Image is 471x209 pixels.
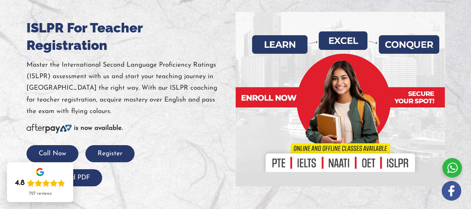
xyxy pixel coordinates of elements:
img: Afterpay-Logo [26,124,72,133]
p: Master the International Second Language Proficiency Ratings (ISLPR) assessment with us and start... [26,59,236,117]
div: 4.8 [15,178,25,188]
img: white-facebook.png [442,181,461,201]
a: Register [85,150,135,157]
b: is now available. [74,125,123,132]
h1: ISLPR For Teacher Registration [26,19,236,54]
div: Rating: 4.8 out of 5 [15,178,65,188]
button: Register [85,145,135,162]
div: 727 reviews [29,191,52,196]
button: Call Now [26,145,78,162]
a: Call Now [26,150,78,157]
